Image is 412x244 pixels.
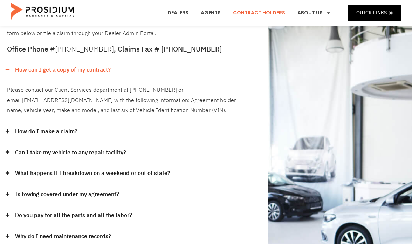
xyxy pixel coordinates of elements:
[7,142,243,163] div: Can I take my vehicle to any repair facility?
[7,184,243,205] div: Is towing covered under my agreement?
[7,121,243,142] div: How do I make a claim?
[7,46,243,53] h5: Office Phone # , Claims Fax # [PHONE_NUMBER]
[15,231,111,242] a: Why do I need maintenance records?
[15,189,119,199] a: Is towing covered under my agreement?
[348,5,401,20] a: Quick Links
[15,148,126,158] a: Can I take my vehicle to any repair facility?
[15,168,170,178] a: What happens if I breakdown on a weekend or out of state?
[15,127,77,137] a: How do I make a claim?
[7,163,243,184] div: What happens if I breakdown on a weekend or out of state?
[7,205,243,226] div: Do you pay for all the parts and all the labor?
[356,8,387,17] span: Quick Links
[7,80,243,121] div: How can I get a copy of my contract?
[15,210,132,221] a: Do you pay for all the parts and all the labor?
[55,44,114,54] a: [PHONE_NUMBER]
[7,60,243,80] div: How can I get a copy of my contract?
[15,65,111,75] a: How can I get a copy of my contract?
